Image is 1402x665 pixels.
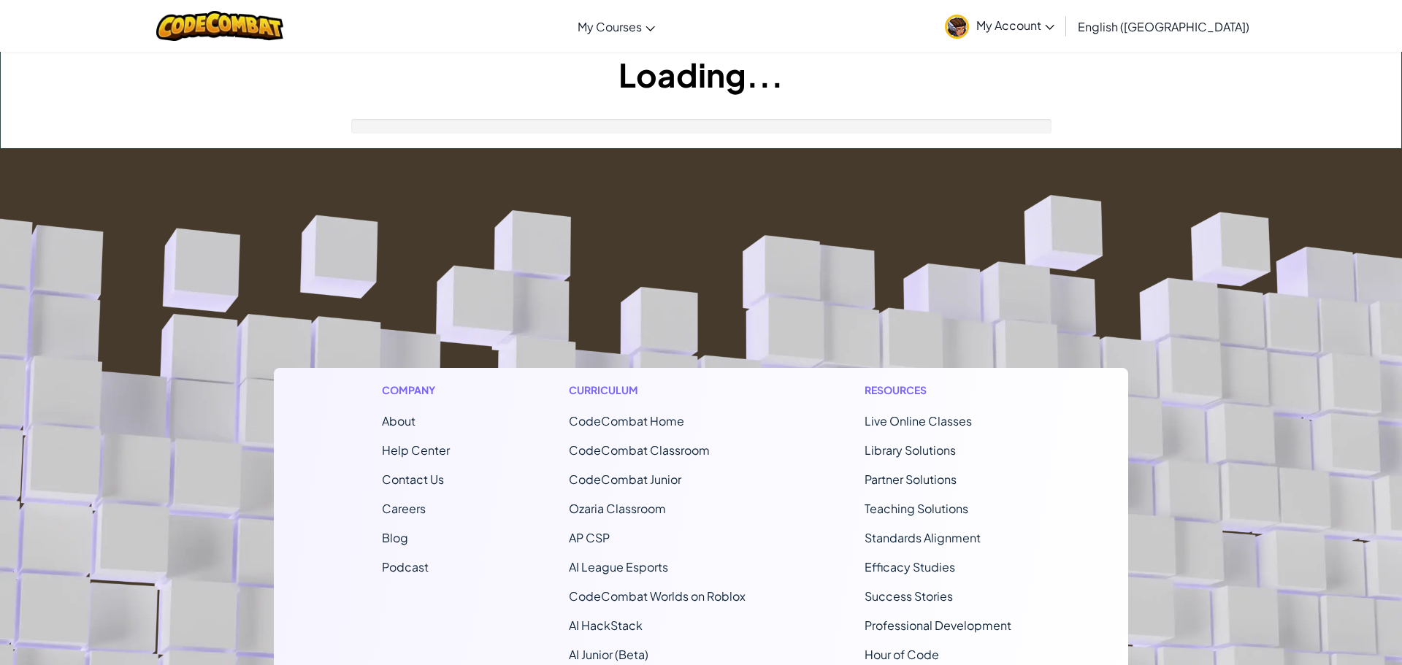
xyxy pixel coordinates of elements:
a: My Account [938,3,1062,49]
a: Ozaria Classroom [569,501,666,516]
a: CodeCombat Junior [569,472,681,487]
a: Blog [382,530,408,545]
a: Success Stories [865,588,953,604]
a: Library Solutions [865,442,956,458]
a: Careers [382,501,426,516]
span: Contact Us [382,472,444,487]
a: Efficacy Studies [865,559,955,574]
a: AP CSP [569,530,610,545]
a: AI Junior (Beta) [569,647,648,662]
a: Standards Alignment [865,530,981,545]
span: English ([GEOGRAPHIC_DATA]) [1078,19,1249,34]
h1: Resources [865,383,1020,398]
a: CodeCombat Worlds on Roblox [569,588,746,604]
a: AI HackStack [569,618,643,633]
a: Live Online Classes [865,413,972,428]
a: Podcast [382,559,429,574]
img: avatar [945,15,969,39]
a: Hour of Code [865,647,939,662]
h1: Curriculum [569,383,746,398]
a: English ([GEOGRAPHIC_DATA]) [1070,7,1257,46]
img: CodeCombat logo [156,11,284,41]
a: About [382,413,415,428]
a: CodeCombat Classroom [569,442,710,458]
span: My Courses [578,19,642,34]
span: My Account [976,18,1054,33]
a: Help Center [382,442,450,458]
a: My Courses [570,7,662,46]
a: AI League Esports [569,559,668,574]
h1: Company [382,383,450,398]
a: Partner Solutions [865,472,957,487]
span: CodeCombat Home [569,413,684,428]
h1: Loading... [1,52,1401,97]
a: Teaching Solutions [865,501,968,516]
a: Professional Development [865,618,1011,633]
